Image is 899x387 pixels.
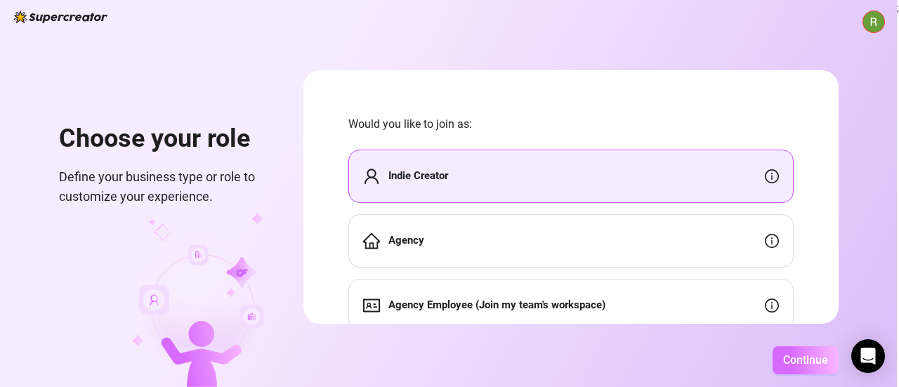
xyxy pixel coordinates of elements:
img: ACg8ocKwLg-NC5TasFRC2i4PSl9Fv_Jw5_2cI4OET86A-hZKfl96SA=s96-c [863,11,884,32]
img: logo [14,11,107,23]
span: info-circle [765,299,779,313]
h1: Choose your role [59,124,270,155]
span: home [363,232,380,249]
span: Continue [783,353,828,367]
span: info-circle [765,234,779,248]
span: user [363,168,380,185]
strong: Indie Creator [388,169,448,182]
strong: Agency Employee (Join my team's workspace) [388,299,605,311]
span: Define your business type or role to customize your experience. [59,167,270,207]
span: idcard [363,297,380,314]
span: Would you like to join as: [348,115,794,133]
span: info-circle [765,169,779,183]
strong: Agency [388,234,424,247]
button: Continue [773,346,839,374]
div: Open Intercom Messenger [851,339,885,373]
